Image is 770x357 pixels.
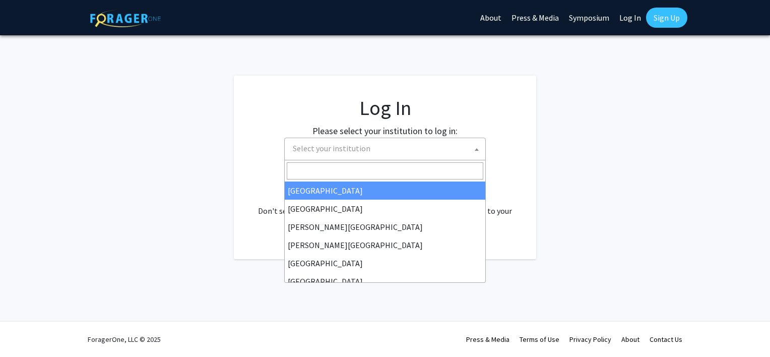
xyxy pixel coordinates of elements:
span: Select your institution [284,138,486,160]
input: Search [287,162,483,180]
li: [PERSON_NAME][GEOGRAPHIC_DATA] [285,236,485,254]
a: Privacy Policy [569,335,611,344]
span: Select your institution [293,143,370,153]
a: Terms of Use [520,335,559,344]
a: Contact Us [650,335,682,344]
li: [GEOGRAPHIC_DATA] [285,254,485,272]
span: Select your institution [289,138,485,159]
label: Please select your institution to log in: [312,124,458,138]
h1: Log In [254,96,516,120]
a: About [621,335,639,344]
li: [GEOGRAPHIC_DATA] [285,200,485,218]
a: Press & Media [466,335,509,344]
li: [GEOGRAPHIC_DATA] [285,272,485,290]
div: No account? . Don't see your institution? about bringing ForagerOne to your institution. [254,181,516,229]
iframe: Chat [8,312,43,349]
li: [GEOGRAPHIC_DATA] [285,182,485,200]
li: [PERSON_NAME][GEOGRAPHIC_DATA] [285,218,485,236]
img: ForagerOne Logo [90,10,161,27]
a: Sign Up [646,8,687,28]
div: ForagerOne, LLC © 2025 [88,322,161,357]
